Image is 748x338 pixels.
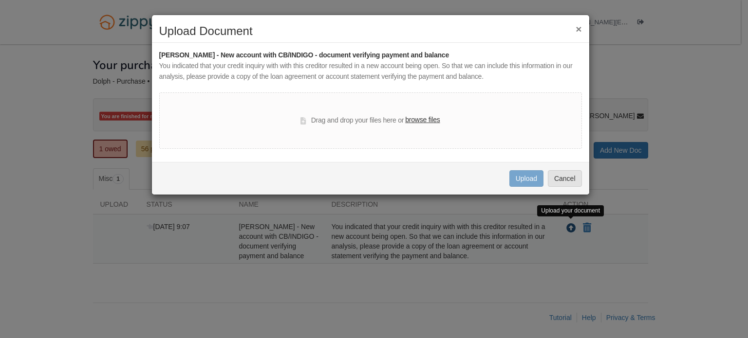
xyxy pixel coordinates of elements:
[548,170,582,187] button: Cancel
[159,25,582,37] h2: Upload Document
[537,205,604,216] div: Upload your document
[300,115,440,126] div: Drag and drop your files here or
[576,24,581,34] button: ×
[405,115,440,125] label: browse files
[509,170,543,187] button: Upload
[159,50,582,61] div: [PERSON_NAME] - New account with CB/INDIGO - document verifying payment and balance
[159,61,582,82] div: You indicated that your credit inquiry with with this creditor resulted in a new account being op...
